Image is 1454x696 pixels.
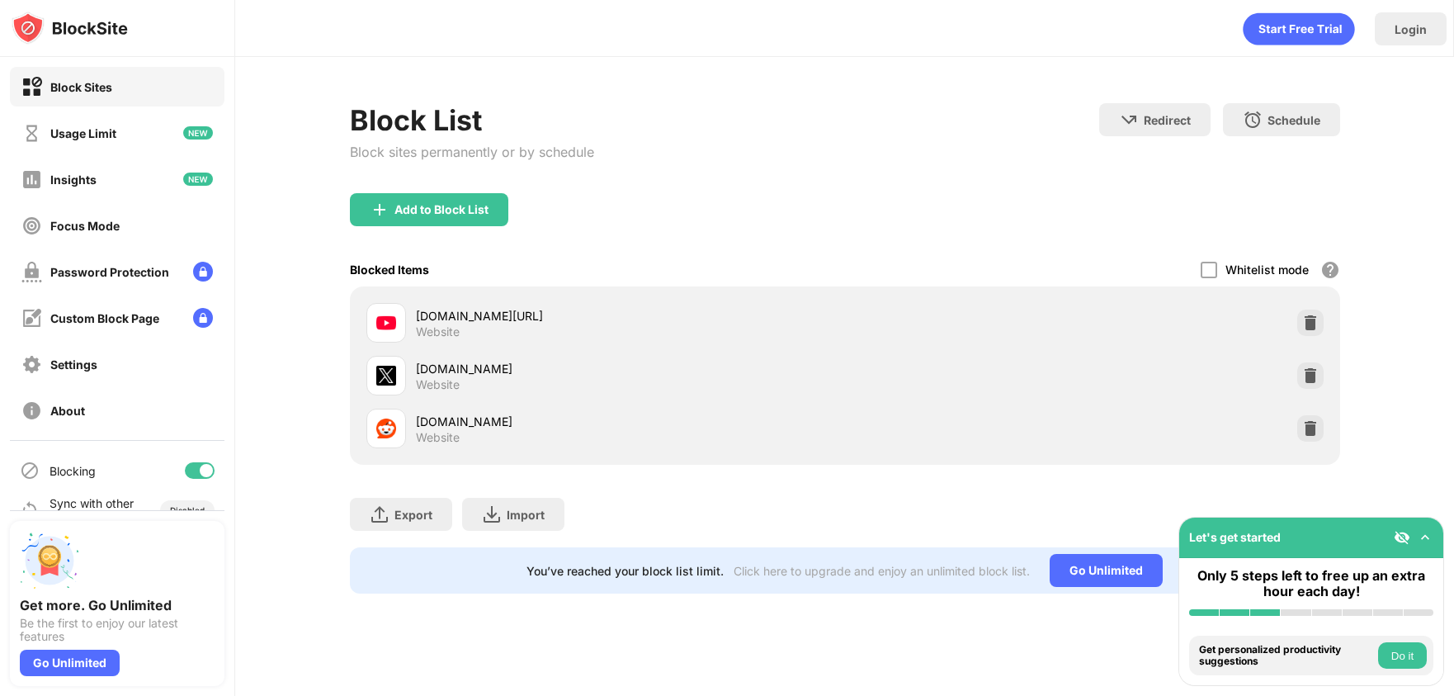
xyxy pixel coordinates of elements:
[50,80,112,94] div: Block Sites
[1199,644,1374,668] div: Get personalized productivity suggestions
[376,419,396,438] img: favicons
[350,263,429,277] div: Blocked Items
[1395,22,1427,36] div: Login
[416,430,460,445] div: Website
[394,203,489,216] div: Add to Block List
[20,461,40,481] img: blocking-icon.svg
[50,496,135,524] div: Sync with other devices
[21,400,42,421] img: about-off.svg
[21,169,42,190] img: insights-off.svg
[1189,530,1281,544] div: Let's get started
[21,77,42,97] img: block-on.svg
[20,500,40,520] img: sync-icon.svg
[416,324,460,339] div: Website
[50,464,96,478] div: Blocking
[170,505,205,515] div: Disabled
[416,360,845,377] div: [DOMAIN_NAME]
[1394,529,1410,546] img: eye-not-visible.svg
[50,311,159,325] div: Custom Block Page
[1268,113,1320,127] div: Schedule
[1243,12,1355,45] div: animation
[21,308,42,329] img: customize-block-page-off.svg
[1144,113,1191,127] div: Redirect
[507,508,545,522] div: Import
[416,307,845,324] div: [DOMAIN_NAME][URL]
[1417,529,1433,546] img: omni-setup-toggle.svg
[183,173,213,186] img: new-icon.svg
[183,126,213,140] img: new-icon.svg
[526,564,724,578] div: You’ve reached your block list limit.
[20,531,79,590] img: push-unlimited.svg
[394,508,432,522] div: Export
[50,404,85,418] div: About
[12,12,128,45] img: logo-blocksite.svg
[20,650,120,676] div: Go Unlimited
[50,126,116,140] div: Usage Limit
[50,173,97,187] div: Insights
[1050,554,1163,587] div: Go Unlimited
[1189,568,1433,599] div: Only 5 steps left to free up an extra hour each day!
[50,219,120,233] div: Focus Mode
[1378,642,1427,669] button: Do it
[376,313,396,333] img: favicons
[50,265,169,279] div: Password Protection
[416,413,845,430] div: [DOMAIN_NAME]
[734,564,1030,578] div: Click here to upgrade and enjoy an unlimited block list.
[350,144,594,160] div: Block sites permanently or by schedule
[21,262,42,282] img: password-protection-off.svg
[21,354,42,375] img: settings-off.svg
[20,597,215,613] div: Get more. Go Unlimited
[21,123,42,144] img: time-usage-off.svg
[21,215,42,236] img: focus-off.svg
[376,366,396,386] img: favicons
[193,308,213,328] img: lock-menu.svg
[350,103,594,137] div: Block List
[20,617,215,643] div: Be the first to enjoy our latest features
[193,262,213,282] img: lock-menu.svg
[1225,263,1309,277] div: Whitelist mode
[50,357,97,372] div: Settings
[416,377,460,392] div: Website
